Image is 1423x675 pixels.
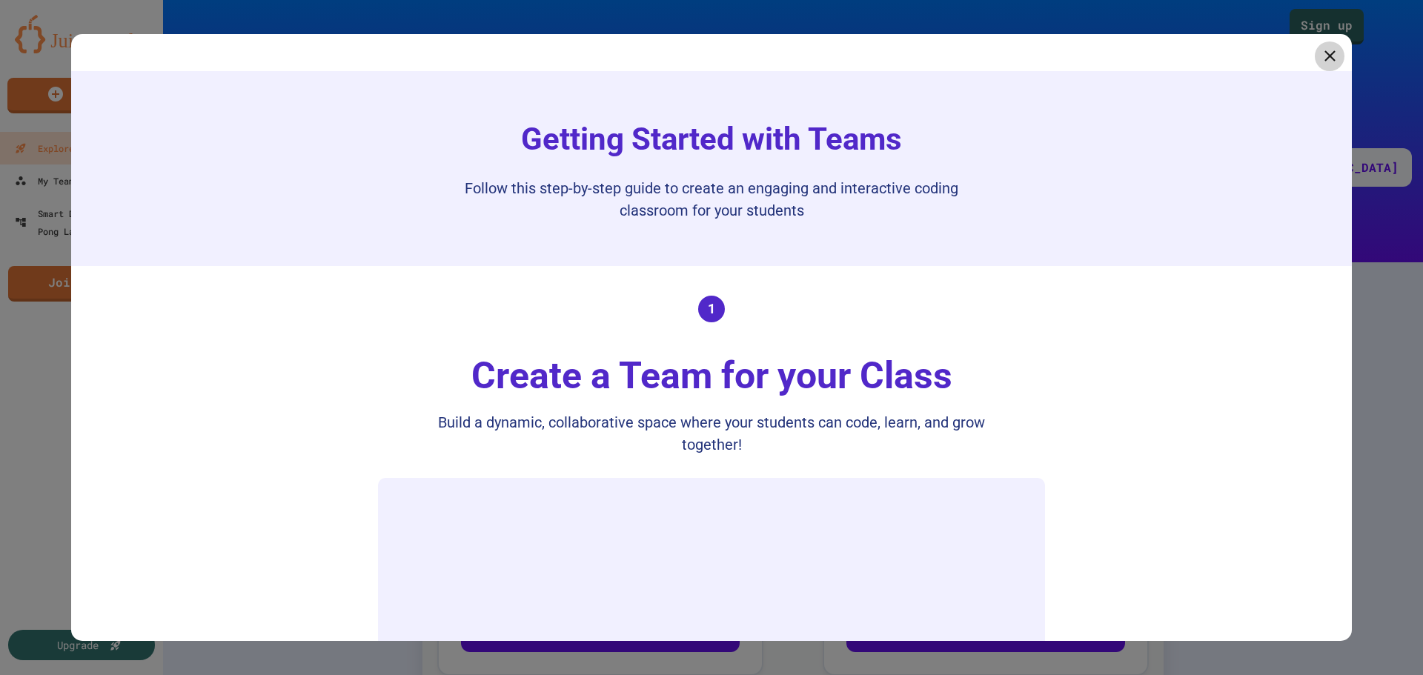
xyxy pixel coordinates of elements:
[506,116,917,162] h1: Getting Started with Teams
[457,348,967,404] div: Create a Team for your Class
[415,177,1008,222] p: Follow this step-by-step guide to create an engaging and interactive coding classroom for your st...
[698,296,725,322] div: 1
[415,411,1008,456] div: Build a dynamic, collaborative space where your students can code, learn, and grow together!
